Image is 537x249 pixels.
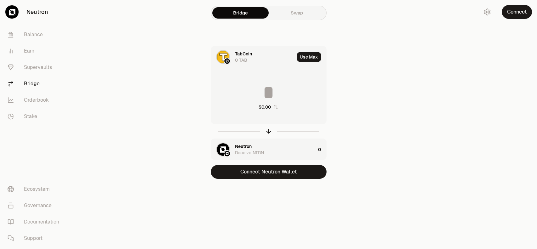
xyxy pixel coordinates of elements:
[217,51,229,63] img: TAB Logo
[224,151,230,156] img: Neutron Logo
[211,165,327,179] button: Connect Neutron Wallet
[3,108,68,125] a: Stake
[259,104,271,110] div: $0.00
[3,43,68,59] a: Earn
[3,181,68,197] a: Ecosystem
[212,7,269,19] a: Bridge
[269,7,325,19] a: Swap
[3,92,68,108] a: Orderbook
[217,143,229,156] img: NTRN Logo
[3,59,68,76] a: Supervaults
[235,51,252,57] div: TabCoin
[235,57,247,63] div: 0 TAB
[3,26,68,43] a: Balance
[502,5,532,19] button: Connect
[211,139,326,160] button: NTRN LogoNeutron LogoNeutronReceive NTRN0
[211,139,316,160] div: NTRN LogoNeutron LogoNeutronReceive NTRN
[3,214,68,230] a: Documentation
[235,150,264,156] div: Receive NTRN
[297,52,321,62] button: Use Max
[3,230,68,246] a: Support
[211,46,294,68] div: TAB LogoNeutron LogoTabCoin0 TAB
[224,58,230,64] img: Neutron Logo
[235,143,252,150] div: Neutron
[3,76,68,92] a: Bridge
[3,197,68,214] a: Governance
[318,139,326,160] div: 0
[259,104,278,110] button: $0.00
